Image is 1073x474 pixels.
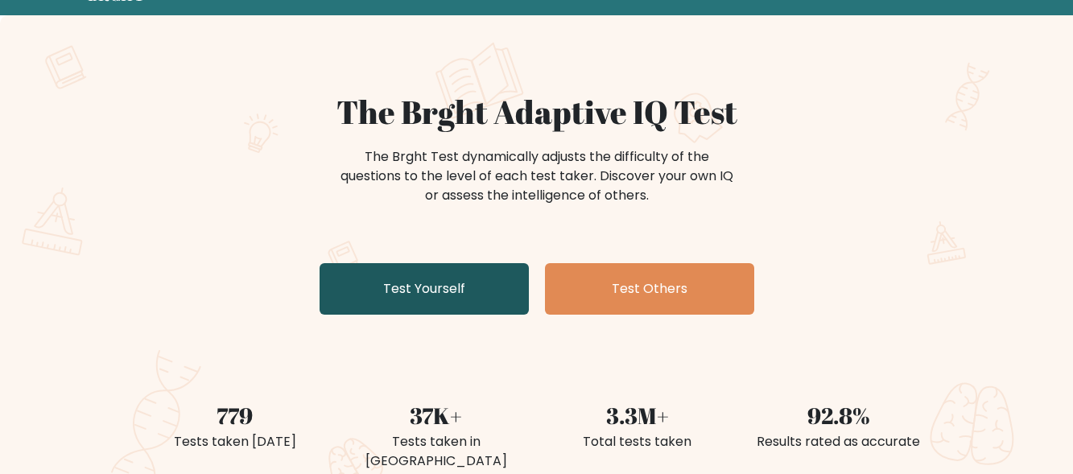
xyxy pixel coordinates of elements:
div: 37K+ [345,398,527,432]
div: Total tests taken [547,432,728,451]
div: Tests taken in [GEOGRAPHIC_DATA] [345,432,527,471]
div: 92.8% [748,398,930,432]
a: Test Yourself [320,263,529,315]
h1: The Brght Adaptive IQ Test [144,93,930,131]
div: 779 [144,398,326,432]
div: The Brght Test dynamically adjusts the difficulty of the questions to the level of each test take... [336,147,738,205]
div: 3.3M+ [547,398,728,432]
div: Results rated as accurate [748,432,930,451]
div: Tests taken [DATE] [144,432,326,451]
a: Test Others [545,263,754,315]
